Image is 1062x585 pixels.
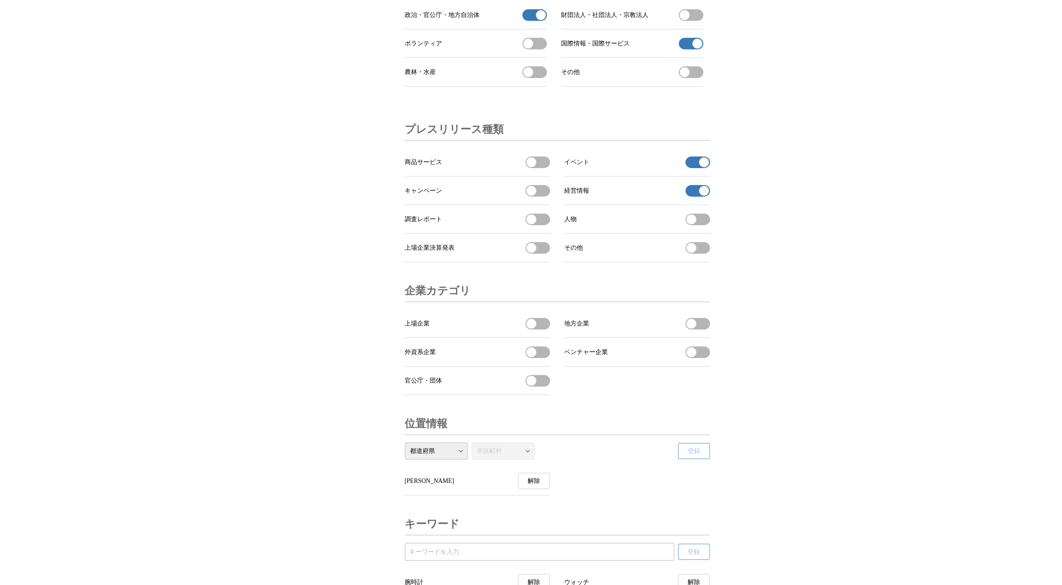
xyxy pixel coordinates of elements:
button: 登録 [678,544,710,560]
span: ベンチャー企業 [564,348,608,356]
h3: キーワード [405,513,459,535]
span: 財団法人・社団法人・宗教法人 [561,11,648,19]
span: 官公庁・団体 [405,377,442,385]
button: 登録 [678,443,710,459]
span: 解除 [528,477,540,485]
span: 農林・水産 [405,68,436,76]
span: 外資系企業 [405,348,436,356]
span: [PERSON_NAME] [405,478,454,485]
span: 国際情報・国際サービス [561,40,630,48]
h3: プレスリリース種類 [405,119,504,140]
button: 東京都の受信を解除 [518,473,550,489]
span: 調査レポート [405,215,442,223]
span: その他 [564,244,583,252]
h3: 位置情報 [405,413,447,434]
span: 政治・官公庁・地方自治体 [405,11,480,19]
span: ボランティア [405,40,442,48]
span: 上場企業決算発表 [405,244,455,252]
select: 都道府県 [405,442,468,460]
span: 地方企業 [564,320,589,328]
span: 商品サービス [405,158,442,166]
select: 市区町村 [472,442,535,460]
span: 登録 [688,548,700,556]
h3: 企業カテゴリ [405,280,471,301]
span: イベント [564,158,589,166]
span: 人物 [564,215,577,223]
span: 上場企業 [405,320,430,328]
span: キャンペーン [405,187,442,195]
span: その他 [561,68,580,76]
span: 登録 [688,447,700,455]
input: 受信するキーワードを登録する [409,547,670,557]
span: 経営情報 [564,187,589,195]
